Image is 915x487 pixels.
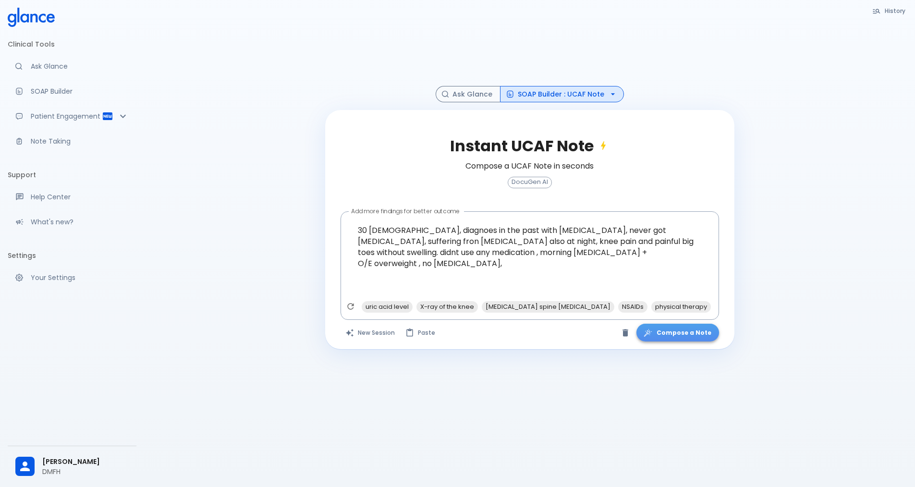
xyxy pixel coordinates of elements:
button: Ask Glance [436,86,500,103]
a: Docugen: Compose a clinical documentation in seconds [8,81,136,102]
button: Clears all inputs and results. [341,324,401,341]
button: Refresh suggestions [343,299,358,314]
span: uric acid level [362,301,413,312]
span: physical therapy [651,301,711,312]
li: Support [8,163,136,186]
div: Patient Reports & Referrals [8,106,136,127]
div: physical therapy [651,301,711,313]
h2: Instant UCAF Note [450,137,609,155]
p: Ask Glance [31,61,129,71]
span: X-ray of the knee [416,301,478,312]
span: [MEDICAL_DATA] spine [MEDICAL_DATA] [482,301,614,312]
div: [MEDICAL_DATA] spine [MEDICAL_DATA] [482,301,614,313]
span: NSAIDs [618,301,647,312]
p: SOAP Builder [31,86,129,96]
div: [PERSON_NAME]DMFH [8,450,136,483]
div: NSAIDs [618,301,647,313]
button: Paste from clipboard [401,324,441,341]
button: SOAP Builder : UCAF Note [500,86,624,103]
li: Clinical Tools [8,33,136,56]
a: Advanced note-taking [8,131,136,152]
a: Get help from our support team [8,186,136,207]
li: Settings [8,244,136,267]
span: [PERSON_NAME] [42,457,129,467]
div: X-ray of the knee [416,301,478,313]
textarea: 30 [DEMOGRAPHIC_DATA], diagnoes in the past with [MEDICAL_DATA], never got [MEDICAL_DATA], suffer... [347,215,712,301]
button: History [867,4,911,18]
p: DMFH [42,467,129,476]
div: Recent updates and feature releases [8,211,136,232]
button: Compose a Note [636,324,719,341]
p: Patient Engagement [31,111,102,121]
span: DocuGen AI [508,179,551,186]
p: Your Settings [31,273,129,282]
a: Manage your settings [8,267,136,288]
p: What's new? [31,217,129,227]
a: Moramiz: Find ICD10AM codes instantly [8,56,136,77]
label: Add more findings for better outcome [351,207,460,215]
div: uric acid level [362,301,413,313]
h6: Compose a UCAF Note in seconds [465,159,594,173]
p: Help Center [31,192,129,202]
button: Clear [618,326,633,340]
p: Note Taking [31,136,129,146]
